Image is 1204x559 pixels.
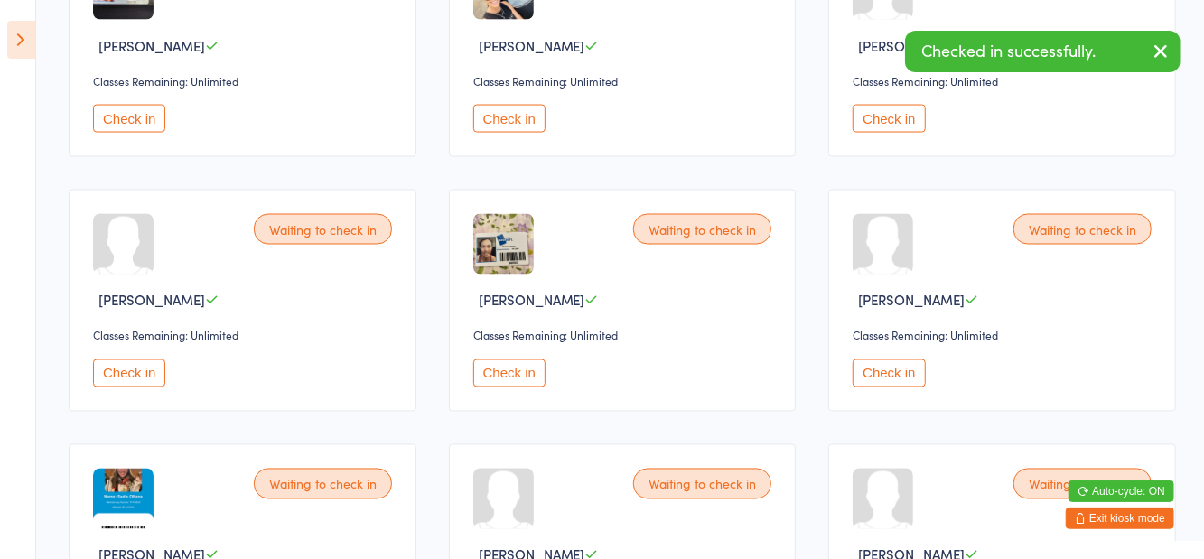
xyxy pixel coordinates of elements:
button: Exit kiosk mode [1066,508,1174,529]
span: [PERSON_NAME] [98,291,205,310]
div: Waiting to check in [633,469,771,499]
button: Check in [93,359,165,387]
div: Waiting to check in [1013,214,1152,245]
button: Check in [853,359,925,387]
div: Waiting to check in [254,214,392,245]
button: Check in [93,105,165,133]
button: Check in [473,359,546,387]
img: image1745183519.png [93,469,154,529]
span: [PERSON_NAME] [479,291,585,310]
img: image1661917301.png [473,214,534,275]
div: Waiting to check in [633,214,771,245]
button: Auto-cycle: ON [1069,480,1174,502]
div: Classes Remaining: Unlimited [93,328,397,343]
div: Classes Remaining: Unlimited [93,73,397,89]
div: Waiting to check in [254,469,392,499]
button: Check in [473,105,546,133]
span: [PERSON_NAME] [479,36,585,55]
div: Classes Remaining: Unlimited [473,73,778,89]
span: [PERSON_NAME] [98,36,205,55]
button: Check in [853,105,925,133]
div: Checked in successfully. [905,31,1181,72]
div: Classes Remaining: Unlimited [473,328,778,343]
span: [PERSON_NAME] [858,36,965,55]
div: Classes Remaining: Unlimited [853,73,1157,89]
span: [PERSON_NAME] [858,291,965,310]
div: Waiting to check in [1013,469,1152,499]
div: Classes Remaining: Unlimited [853,328,1157,343]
